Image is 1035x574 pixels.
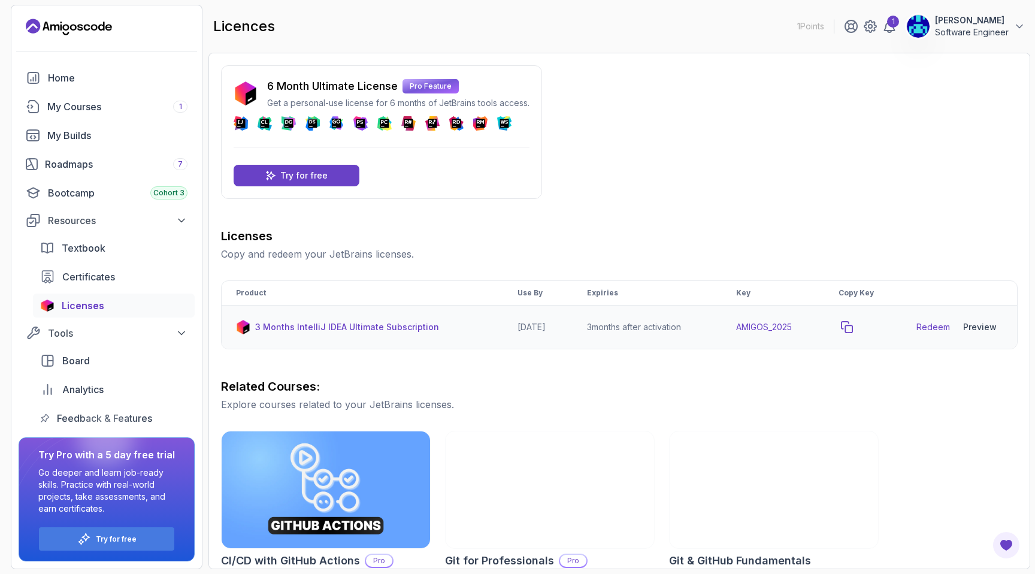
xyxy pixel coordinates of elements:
[797,20,824,32] p: 1 Points
[33,406,195,430] a: feedback
[153,188,184,198] span: Cohort 3
[366,555,392,567] p: Pro
[906,14,1025,38] button: user profile image[PERSON_NAME]Software Engineer
[722,306,824,349] td: AMIGOS_2025
[445,552,554,569] h2: Git for Professionals
[669,552,811,569] h2: Git & GitHub Fundamentals
[882,19,897,34] a: 1
[221,552,360,569] h2: CI/CD with GitHub Actions
[33,265,195,289] a: certificates
[222,431,430,548] img: CI/CD with GitHub Actions card
[234,81,258,105] img: jetbrains icon
[935,14,1009,26] p: [PERSON_NAME]
[907,15,930,38] img: user profile image
[722,281,824,306] th: Key
[402,79,459,93] p: Pro Feature
[916,321,950,333] a: Redeem
[47,99,187,114] div: My Courses
[992,531,1021,560] button: Open Feedback Button
[267,78,398,95] p: 6 Month Ultimate License
[33,349,195,373] a: board
[446,431,654,548] img: Git for Professionals card
[221,378,1018,395] h3: Related Courses:
[48,71,187,85] div: Home
[935,26,1009,38] p: Software Engineer
[38,467,175,515] p: Go deeper and learn job-ready skills. Practice with real-world projects, take assessments, and ea...
[573,306,722,349] td: 3 months after activation
[19,322,195,344] button: Tools
[62,354,90,368] span: Board
[267,97,529,109] p: Get a personal-use license for 6 months of JetBrains tools access.
[48,186,187,200] div: Bootcamp
[19,95,195,119] a: courses
[670,431,878,548] img: Git & GitHub Fundamentals card
[887,16,899,28] div: 1
[957,315,1003,339] button: Preview
[62,241,105,255] span: Textbook
[33,294,195,318] a: licenses
[222,281,503,306] th: Product
[839,319,855,336] button: copy-button
[179,102,182,111] span: 1
[824,281,902,306] th: Copy Key
[33,236,195,260] a: textbook
[236,320,250,334] img: jetbrains icon
[213,17,275,36] h2: licences
[38,527,175,551] button: Try for free
[57,411,152,425] span: Feedback & Features
[503,281,572,306] th: Use By
[19,181,195,205] a: bootcamp
[19,152,195,176] a: roadmaps
[19,210,195,231] button: Resources
[560,555,586,567] p: Pro
[19,123,195,147] a: builds
[96,534,137,544] a: Try for free
[48,213,187,228] div: Resources
[45,157,187,171] div: Roadmaps
[40,300,55,312] img: jetbrains icon
[503,306,572,349] td: [DATE]
[62,298,104,313] span: Licenses
[963,321,997,333] div: Preview
[221,247,1018,261] p: Copy and redeem your JetBrains licenses.
[221,397,1018,412] p: Explore courses related to your JetBrains licenses.
[221,228,1018,244] h3: Licenses
[573,281,722,306] th: Expiries
[234,165,359,186] a: Try for free
[33,377,195,401] a: analytics
[26,17,112,37] a: Landing page
[47,128,187,143] div: My Builds
[19,66,195,90] a: home
[62,270,115,284] span: Certificates
[178,159,183,169] span: 7
[62,382,104,397] span: Analytics
[280,170,328,182] p: Try for free
[255,321,439,333] p: 3 Months IntelliJ IDEA Ultimate Subscription
[48,326,187,340] div: Tools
